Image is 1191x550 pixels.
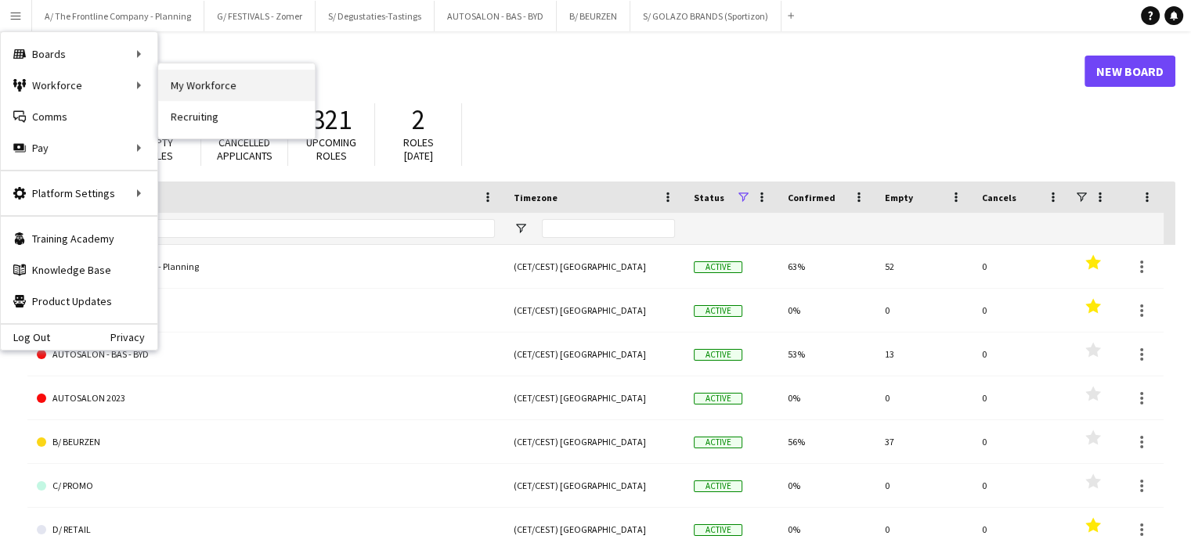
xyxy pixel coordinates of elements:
button: A/ The Frontline Company - Planning [32,1,204,31]
div: 56% [778,420,875,463]
div: 0 [973,289,1070,332]
button: B/ BEURZEN [557,1,630,31]
input: Board name Filter Input [65,219,495,238]
a: Knowledge Base [1,254,157,286]
div: 0 [875,289,973,332]
div: (CET/CEST) [GEOGRAPHIC_DATA] [504,289,684,332]
div: 0 [875,464,973,507]
div: (CET/CEST) [GEOGRAPHIC_DATA] [504,420,684,463]
div: 13 [875,333,973,376]
span: 321 [312,102,352,137]
a: AUTOSALON 2023 [37,376,495,420]
a: C/ PROMO [37,464,495,508]
span: Roles [DATE] [403,135,434,163]
button: S/ Degustaties-Tastings [316,1,435,31]
div: 0% [778,464,875,507]
a: Privacy [110,331,157,343]
div: Pay [1,132,157,164]
span: Confirmed [788,192,836,203]
a: A/ The Frontline Company - Planning [37,245,495,289]
div: (CET/CEST) [GEOGRAPHIC_DATA] [504,245,684,288]
div: Workforce [1,70,157,101]
h1: Boards [27,59,1085,83]
div: 0% [778,289,875,332]
span: Active [694,261,742,273]
button: G/ FESTIVALS - Zomer [204,1,316,31]
div: Boards [1,38,157,70]
div: 0 [973,245,1070,288]
div: 63% [778,245,875,288]
div: (CET/CEST) [GEOGRAPHIC_DATA] [504,464,684,507]
div: Platform Settings [1,178,157,209]
span: Active [694,393,742,404]
div: 0 [973,464,1070,507]
span: Cancelled applicants [217,135,272,163]
div: 0 [973,333,1070,376]
span: Active [694,524,742,536]
button: AUTOSALON - BAS - BYD [435,1,557,31]
a: Comms [1,101,157,132]
span: Timezone [514,192,558,203]
a: Log Out [1,331,50,343]
div: (CET/CEST) [GEOGRAPHIC_DATA] [504,333,684,376]
button: Open Filter Menu [514,221,528,235]
div: 0 [973,420,1070,463]
a: My Workforce [158,70,315,101]
span: Active [694,437,742,448]
div: 0% [778,376,875,419]
div: 53% [778,333,875,376]
div: 0 [973,376,1070,419]
div: 0 [875,376,973,419]
span: Active [694,480,742,492]
div: 52 [875,245,973,288]
div: (CET/CEST) [GEOGRAPHIC_DATA] [504,376,684,419]
a: Recruiting [158,101,315,132]
a: New Board [1085,56,1175,87]
span: Active [694,349,742,361]
input: Timezone Filter Input [542,219,675,238]
div: 37 [875,420,973,463]
span: Status [694,192,724,203]
span: Active [694,305,742,317]
a: Product Updates [1,286,157,317]
span: Upcoming roles [306,135,356,163]
span: 2 [412,102,425,137]
a: Training Academy [1,223,157,254]
button: S/ GOLAZO BRANDS (Sportizon) [630,1,781,31]
a: AUTOSALON - BAS - BYD [37,333,495,376]
a: B/ BEURZEN [37,420,495,464]
a: AS/ AUTOSALON 2022 [37,289,495,333]
span: Cancels [982,192,1016,203]
span: Empty [885,192,913,203]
